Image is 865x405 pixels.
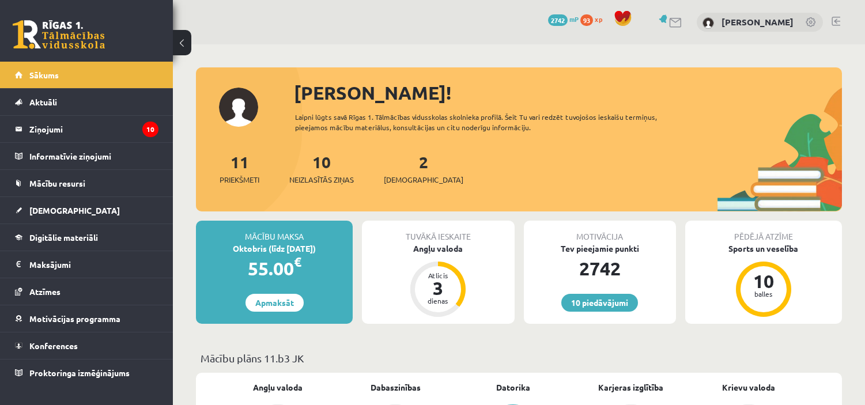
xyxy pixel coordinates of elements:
[29,205,120,215] span: [DEMOGRAPHIC_DATA]
[548,14,568,26] span: 2742
[29,70,59,80] span: Sākums
[29,143,158,169] legend: Informatīvie ziņojumi
[245,294,304,312] a: Apmaksāt
[746,272,781,290] div: 10
[289,174,354,186] span: Neizlasītās ziņas
[220,152,259,186] a: 11Priekšmeti
[295,112,683,133] div: Laipni lūgts savā Rīgas 1. Tālmācības vidusskolas skolnieka profilā. Šeit Tu vari redzēt tuvojošo...
[496,381,530,393] a: Datorika
[702,17,714,29] img: Adriana Sparāne
[371,381,421,393] a: Dabaszinības
[15,197,158,224] a: [DEMOGRAPHIC_DATA]
[421,279,455,297] div: 3
[524,243,676,255] div: Tev pieejamie punkti
[595,14,602,24] span: xp
[29,251,158,278] legend: Maksājumi
[362,243,514,255] div: Angļu valoda
[196,221,353,243] div: Mācību maksa
[196,255,353,282] div: 55.00
[685,243,842,255] div: Sports un veselība
[15,278,158,305] a: Atzīmes
[685,221,842,243] div: Pēdējā atzīme
[548,14,579,24] a: 2742 mP
[29,178,85,188] span: Mācību resursi
[15,89,158,115] a: Aktuāli
[29,340,78,351] span: Konferences
[289,152,354,186] a: 10Neizlasītās ziņas
[15,332,158,359] a: Konferences
[569,14,579,24] span: mP
[384,174,463,186] span: [DEMOGRAPHIC_DATA]
[294,253,301,270] span: €
[15,170,158,196] a: Mācību resursi
[598,381,663,393] a: Karjeras izglītība
[524,221,676,243] div: Motivācija
[29,313,120,324] span: Motivācijas programma
[29,368,130,378] span: Proktoringa izmēģinājums
[13,20,105,49] a: Rīgas 1. Tālmācības vidusskola
[29,116,158,142] legend: Ziņojumi
[15,251,158,278] a: Maksājumi
[746,290,781,297] div: balles
[561,294,638,312] a: 10 piedāvājumi
[524,255,676,282] div: 2742
[421,297,455,304] div: dienas
[29,232,98,243] span: Digitālie materiāli
[421,272,455,279] div: Atlicis
[220,174,259,186] span: Priekšmeti
[722,381,775,393] a: Krievu valoda
[15,143,158,169] a: Informatīvie ziņojumi
[201,350,837,366] p: Mācību plāns 11.b3 JK
[15,62,158,88] a: Sākums
[580,14,608,24] a: 93 xp
[362,243,514,319] a: Angļu valoda Atlicis 3 dienas
[722,16,794,28] a: [PERSON_NAME]
[15,359,158,386] a: Proktoringa izmēģinājums
[196,243,353,255] div: Oktobris (līdz [DATE])
[294,79,842,107] div: [PERSON_NAME]!
[142,122,158,137] i: 10
[384,152,463,186] a: 2[DEMOGRAPHIC_DATA]
[29,286,61,297] span: Atzīmes
[580,14,593,26] span: 93
[685,243,842,319] a: Sports un veselība 10 balles
[362,221,514,243] div: Tuvākā ieskaite
[29,97,57,107] span: Aktuāli
[15,224,158,251] a: Digitālie materiāli
[15,116,158,142] a: Ziņojumi10
[253,381,303,393] a: Angļu valoda
[15,305,158,332] a: Motivācijas programma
